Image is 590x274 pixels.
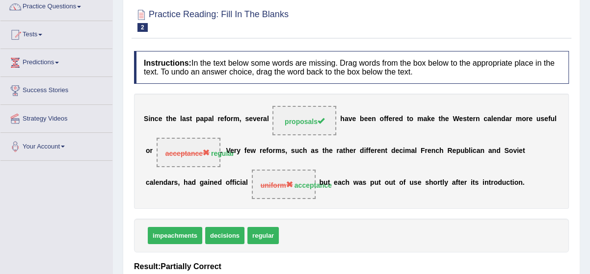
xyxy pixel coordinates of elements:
b: d [163,179,168,187]
b: r [509,115,511,123]
b: a [359,179,363,187]
a: Predictions [0,49,112,74]
b: e [493,115,497,123]
b: l [442,179,444,187]
b: n [150,115,155,123]
b: h [439,147,444,155]
b: R [447,147,452,155]
b: n [480,147,484,155]
b: d [191,179,196,187]
b: i [235,179,237,187]
b: m [417,115,423,123]
b: o [380,115,384,123]
b: c [473,147,477,155]
span: uniform [261,181,293,189]
b: r [464,179,467,187]
b: o [268,147,273,155]
b: l [491,115,493,123]
b: t [440,179,442,187]
b: a [452,179,456,187]
b: e [428,147,431,155]
b: t [438,115,441,123]
b: s [414,179,418,187]
b: e [395,147,399,155]
b: d [496,147,501,155]
b: n [476,115,480,123]
b: e [262,147,266,155]
b: s [174,179,178,187]
b: e [452,147,456,155]
b: f [366,147,368,155]
a: Your Account [0,133,112,157]
b: r [437,179,440,187]
b: r [526,115,529,123]
b: a [200,115,204,123]
b: e [368,115,372,123]
b: e [469,115,473,123]
b: d [391,147,396,155]
b: n [518,179,523,187]
b: p [204,115,208,123]
b: e [220,115,224,123]
b: t [189,115,192,123]
b: r [150,147,152,155]
b: l [212,115,214,123]
b: s [245,115,249,123]
b: t [328,179,330,187]
b: f [384,115,386,123]
b: m [405,147,411,155]
b: a [204,179,208,187]
b: d [498,179,502,187]
b: m [275,147,281,155]
b: c [483,115,487,123]
b: o [385,179,389,187]
b: , [285,147,287,155]
b: f [403,179,406,187]
b: l [469,147,471,155]
b: s [291,147,295,155]
b: y [444,179,448,187]
b: d [217,179,222,187]
b: V [226,147,230,155]
span: decisions [205,227,244,244]
b: a [345,115,349,123]
b: e [371,147,375,155]
b: l [267,115,269,123]
b: c [506,179,510,187]
b: c [342,179,346,187]
b: r [171,179,174,187]
b: h [429,179,433,187]
b: , [178,179,180,187]
b: f [232,179,235,187]
span: Drop target [252,170,316,199]
b: e [246,147,250,155]
b: o [509,147,513,155]
b: b [464,147,469,155]
b: o [433,179,437,187]
b: f [386,115,389,123]
b: v [253,115,257,123]
b: m [233,115,239,123]
b: k [427,115,431,123]
b: . [220,147,222,155]
b: r [217,115,220,123]
b: e [460,179,464,187]
b: e [349,147,353,155]
b: s [362,179,366,187]
b: l [415,147,417,155]
b: t [322,147,325,155]
b: e [364,115,368,123]
b: u [550,115,555,123]
b: e [249,115,253,123]
b: e [544,115,548,123]
b: r [353,147,356,155]
b: e [418,179,422,187]
b: e [519,147,523,155]
b: i [364,147,366,155]
b: l [555,115,557,123]
b: o [514,179,519,187]
b: l [246,179,248,187]
b: l [153,179,155,187]
span: acceptance [165,149,210,157]
b: r [491,179,493,187]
